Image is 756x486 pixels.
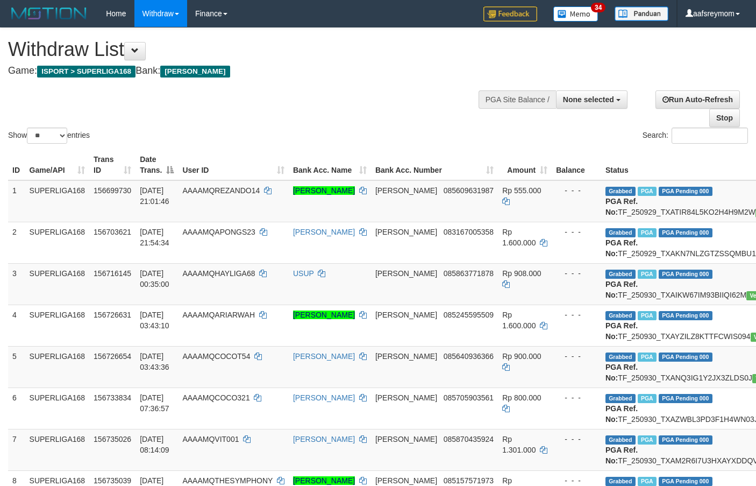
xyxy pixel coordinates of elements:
[135,150,178,180] th: Date Trans.: activate to sort column descending
[553,6,598,22] img: Button%20Memo.svg
[638,353,657,362] span: Marked by aafchhiseyha
[709,109,740,127] a: Stop
[25,180,90,222] td: SUPERLIGA168
[293,393,355,402] a: [PERSON_NAME]
[160,66,230,78] span: [PERSON_NAME]
[375,269,437,278] span: [PERSON_NAME]
[8,222,25,263] td: 2
[479,90,556,109] div: PGA Site Balance /
[182,352,250,361] span: AAAAMQCOCOT54
[556,185,597,196] div: - - -
[140,228,169,247] span: [DATE] 21:54:34
[655,90,740,109] a: Run Auto-Refresh
[140,269,169,288] span: [DATE] 00:35:00
[8,150,25,180] th: ID
[94,311,131,319] span: 156726631
[659,477,712,486] span: PGA Pending
[375,311,437,319] span: [PERSON_NAME]
[25,263,90,305] td: SUPERLIGA168
[8,128,90,144] label: Show entries
[8,180,25,222] td: 1
[659,353,712,362] span: PGA Pending
[502,228,536,247] span: Rp 1.600.000
[182,228,255,236] span: AAAAMQAPONGS23
[25,222,90,263] td: SUPERLIGA168
[502,269,541,278] span: Rp 908.000
[94,352,131,361] span: 156726654
[605,477,636,486] span: Grabbed
[605,311,636,320] span: Grabbed
[659,187,712,196] span: PGA Pending
[638,394,657,403] span: Marked by aafchhiseyha
[444,476,494,485] span: Copy 085157571973 to clipboard
[25,346,90,388] td: SUPERLIGA168
[444,393,494,402] span: Copy 085705903561 to clipboard
[638,311,657,320] span: Marked by aafchhiseyha
[94,476,131,485] span: 156735039
[375,186,437,195] span: [PERSON_NAME]
[8,388,25,429] td: 6
[556,351,597,362] div: - - -
[375,228,437,236] span: [PERSON_NAME]
[615,6,668,21] img: panduan.png
[556,475,597,486] div: - - -
[8,263,25,305] td: 3
[8,346,25,388] td: 5
[605,353,636,362] span: Grabbed
[638,228,657,237] span: Marked by aafchhiseyha
[182,476,273,485] span: AAAAMQTHESYMPHONY
[444,352,494,361] span: Copy 085640936366 to clipboard
[8,39,493,60] h1: Withdraw List
[8,5,90,22] img: MOTION_logo.png
[659,435,712,445] span: PGA Pending
[605,321,638,341] b: PGA Ref. No:
[659,228,712,237] span: PGA Pending
[25,305,90,346] td: SUPERLIGA168
[605,435,636,445] span: Grabbed
[552,150,601,180] th: Balance
[502,435,536,454] span: Rp 1.301.000
[140,352,169,371] span: [DATE] 03:43:36
[444,228,494,236] span: Copy 083167005358 to clipboard
[293,352,355,361] a: [PERSON_NAME]
[178,150,289,180] th: User ID: activate to sort column ascending
[483,6,537,22] img: Feedback.jpg
[502,352,541,361] span: Rp 900.000
[182,186,260,195] span: AAAAMQREZANDO14
[638,187,657,196] span: Marked by aafchhiseyha
[27,128,67,144] select: Showentries
[556,268,597,279] div: - - -
[37,66,135,78] span: ISPORT > SUPERLIGA168
[659,270,712,279] span: PGA Pending
[8,305,25,346] td: 4
[375,393,437,402] span: [PERSON_NAME]
[605,197,638,216] b: PGA Ref. No:
[182,393,249,402] span: AAAAMQCOCO321
[605,187,636,196] span: Grabbed
[293,311,355,319] a: [PERSON_NAME]
[556,227,597,237] div: - - -
[8,429,25,470] td: 7
[140,186,169,206] span: [DATE] 21:01:46
[502,311,536,330] span: Rp 1.600.000
[444,435,494,443] span: Copy 085870435924 to clipboard
[182,311,255,319] span: AAAAMQARIARWAH
[556,434,597,445] div: - - -
[643,128,748,144] label: Search:
[444,311,494,319] span: Copy 085245595509 to clipboard
[89,150,135,180] th: Trans ID: activate to sort column ascending
[8,66,493,76] h4: Game: Bank:
[182,269,255,278] span: AAAAMQHAYLIGA68
[659,311,712,320] span: PGA Pending
[556,90,627,109] button: None selected
[182,435,239,443] span: AAAAMQVIT001
[444,269,494,278] span: Copy 085863771878 to clipboard
[94,228,131,236] span: 156703621
[605,394,636,403] span: Grabbed
[94,186,131,195] span: 156699730
[605,446,638,465] b: PGA Ref. No:
[638,477,657,486] span: Marked by aafchhiseyha
[375,352,437,361] span: [PERSON_NAME]
[638,270,657,279] span: Marked by aafchhiseyha
[556,309,597,320] div: - - -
